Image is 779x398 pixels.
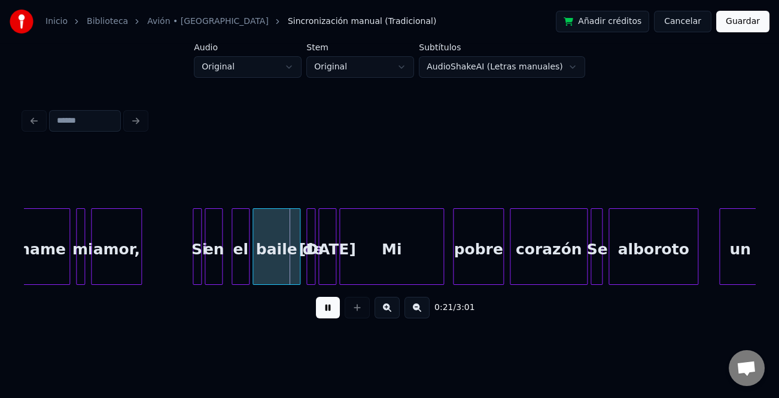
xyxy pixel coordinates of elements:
[288,16,436,28] span: Sincronización manual (Tradicional)
[87,16,128,28] a: Biblioteca
[419,43,585,51] label: Subtítulos
[10,10,34,34] img: youka
[556,11,649,32] button: Añadir créditos
[716,11,769,32] button: Guardar
[147,16,269,28] a: Avión • [GEOGRAPHIC_DATA]
[456,302,474,314] span: 3:01
[194,43,302,51] label: Audio
[434,302,463,314] div: /
[45,16,68,28] a: Inicio
[45,16,436,28] nav: breadcrumb
[434,302,453,314] span: 0:21
[729,350,765,386] div: Chat abierto
[654,11,711,32] button: Cancelar
[306,43,414,51] label: Stem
